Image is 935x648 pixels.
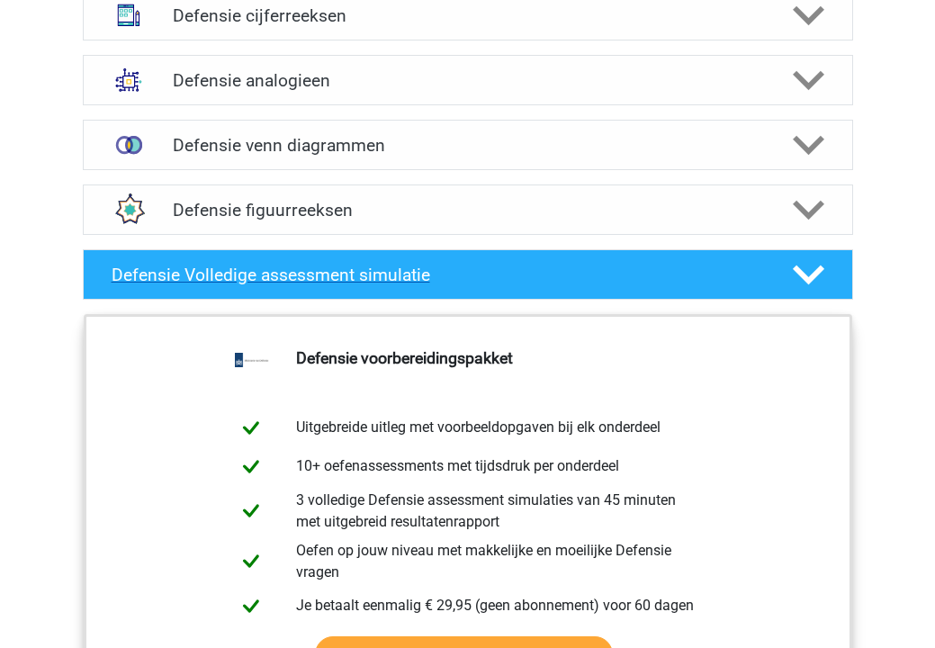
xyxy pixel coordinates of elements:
[105,186,152,233] img: figuurreeksen
[173,70,762,91] h4: Defensie analogieen
[173,5,762,26] h4: Defensie cijferreeksen
[173,200,762,220] h4: Defensie figuurreeksen
[76,120,860,170] a: venn diagrammen Defensie venn diagrammen
[105,121,152,168] img: venn diagrammen
[112,265,763,285] h4: Defensie Volledige assessment simulatie
[76,184,860,235] a: figuurreeksen Defensie figuurreeksen
[76,55,860,105] a: analogieen Defensie analogieen
[173,135,762,156] h4: Defensie venn diagrammen
[105,57,152,103] img: analogieen
[76,249,860,300] a: Defensie Volledige assessment simulatie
